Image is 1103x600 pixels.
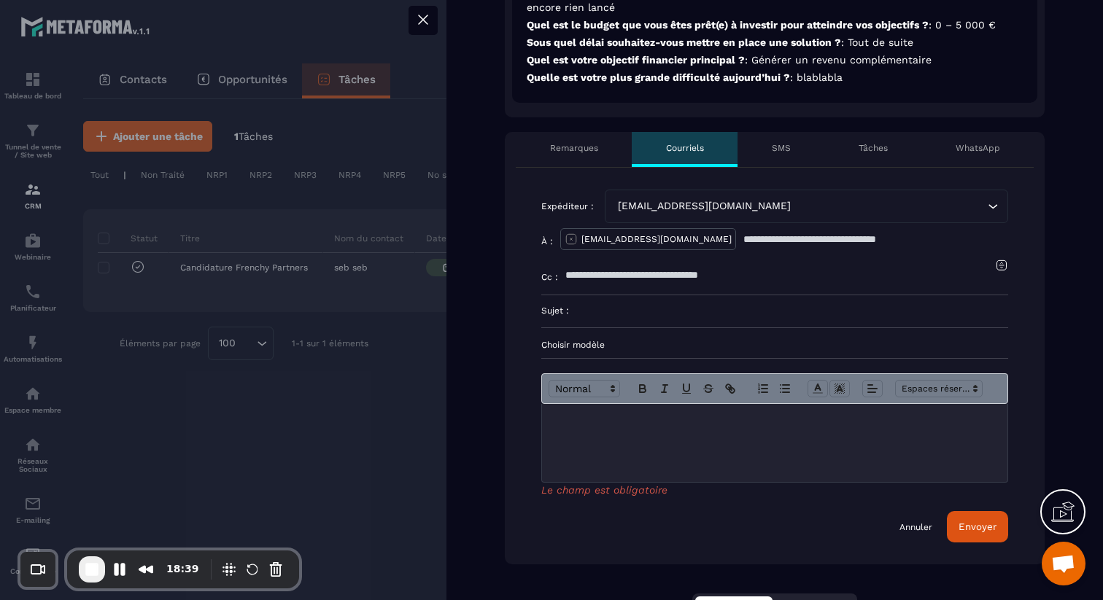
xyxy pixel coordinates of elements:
p: Sujet : [541,305,569,316]
p: Remarques [550,142,598,154]
p: Choisir modèle [541,339,1008,351]
a: Ouvrir le chat [1042,542,1085,585]
div: Search for option [605,190,1008,223]
button: Envoyer [947,511,1008,542]
p: Cc : [541,271,558,283]
p: Courriels [666,142,704,154]
p: À : [541,235,553,247]
span: Le champ est obligatoire [541,484,667,496]
p: SMS [772,142,791,154]
p: [EMAIL_ADDRESS][DOMAIN_NAME] [581,233,732,245]
p: Expéditeur : [541,200,594,212]
a: Annuler [899,521,932,533]
p: Tâches [859,142,888,154]
input: Search for option [794,198,984,214]
p: WhatsApp [956,142,1000,154]
span: [EMAIL_ADDRESS][DOMAIN_NAME] [614,198,794,214]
